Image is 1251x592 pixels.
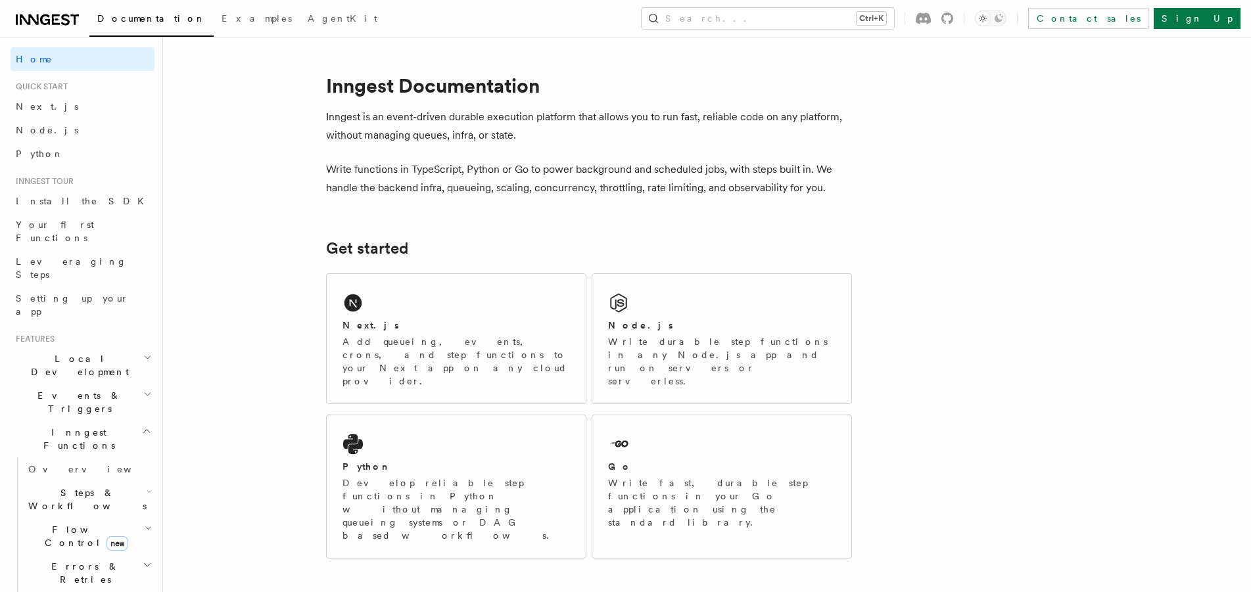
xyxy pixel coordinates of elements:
a: Overview [23,457,154,481]
p: Write fast, durable step functions in your Go application using the standard library. [608,476,836,529]
span: Next.js [16,101,78,112]
span: Flow Control [23,523,145,549]
a: Next.js [11,95,154,118]
a: GoWrite fast, durable step functions in your Go application using the standard library. [592,415,852,558]
h1: Inngest Documentation [326,74,852,97]
a: PythonDevelop reliable step functions in Python without managing queueing systems or DAG based wo... [326,415,586,558]
a: Contact sales [1028,8,1148,29]
a: Leveraging Steps [11,250,154,286]
span: Steps & Workflows [23,486,147,512]
button: Inngest Functions [11,421,154,457]
button: Local Development [11,347,154,384]
button: Events & Triggers [11,384,154,421]
h2: Node.js [608,319,673,332]
a: AgentKit [300,4,385,35]
span: Setting up your app [16,293,129,317]
span: Home [16,53,53,66]
kbd: Ctrl+K [857,12,886,25]
a: Get started [326,239,408,258]
a: Home [11,47,154,71]
span: Features [11,334,55,344]
a: Your first Functions [11,213,154,250]
p: Write functions in TypeScript, Python or Go to power background and scheduled jobs, with steps bu... [326,160,852,197]
span: Your first Functions [16,219,94,243]
span: Python [16,148,64,159]
button: Toggle dark mode [975,11,1006,26]
span: Local Development [11,352,143,378]
span: Examples [222,13,292,24]
button: Flow Controlnew [23,518,154,555]
a: Setting up your app [11,286,154,323]
span: Documentation [97,13,206,24]
span: Leveraging Steps [16,256,127,280]
a: Node.js [11,118,154,142]
a: Next.jsAdd queueing, events, crons, and step functions to your Next app on any cloud provider. [326,273,586,404]
a: Python [11,142,154,166]
span: Inngest tour [11,176,74,187]
h2: Python [342,460,391,473]
button: Search...Ctrl+K [642,8,894,29]
p: Add queueing, events, crons, and step functions to your Next app on any cloud provider. [342,335,570,388]
a: Examples [214,4,300,35]
span: Events & Triggers [11,389,143,415]
p: Inngest is an event-driven durable execution platform that allows you to run fast, reliable code ... [326,108,852,145]
p: Develop reliable step functions in Python without managing queueing systems or DAG based workflows. [342,476,570,542]
button: Steps & Workflows [23,481,154,518]
span: Quick start [11,81,68,92]
span: Install the SDK [16,196,152,206]
p: Write durable step functions in any Node.js app and run on servers or serverless. [608,335,836,388]
a: Sign Up [1154,8,1240,29]
span: Overview [28,464,164,474]
span: Errors & Retries [23,560,143,586]
a: Install the SDK [11,189,154,213]
span: Inngest Functions [11,426,142,452]
h2: Go [608,460,632,473]
span: Node.js [16,125,78,135]
span: new [106,536,128,551]
a: Node.jsWrite durable step functions in any Node.js app and run on servers or serverless. [592,273,852,404]
a: Documentation [89,4,214,37]
button: Errors & Retries [23,555,154,591]
span: AgentKit [308,13,377,24]
h2: Next.js [342,319,399,332]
